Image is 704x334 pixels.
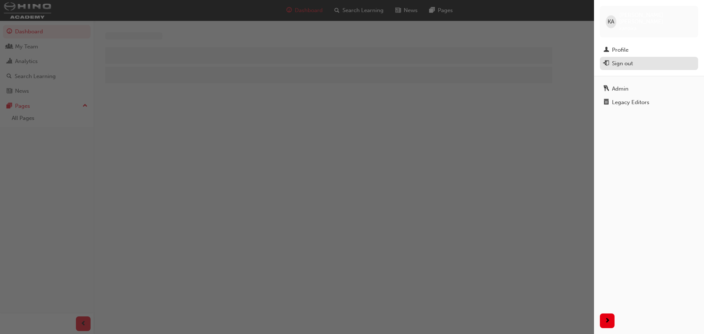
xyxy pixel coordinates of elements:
div: Sign out [612,59,633,68]
span: keys-icon [604,86,609,92]
span: [PERSON_NAME] [PERSON_NAME] [619,12,692,25]
span: notepad-icon [604,99,609,106]
span: man-icon [604,47,609,54]
span: kandika [619,25,637,32]
button: Sign out [600,57,698,70]
span: next-icon [605,316,610,326]
a: Admin [600,82,698,96]
a: Legacy Editors [600,96,698,109]
span: exit-icon [604,60,609,67]
span: KA [608,18,614,26]
div: Profile [612,46,628,54]
div: Legacy Editors [612,98,649,107]
a: Profile [600,43,698,57]
div: Admin [612,85,628,93]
